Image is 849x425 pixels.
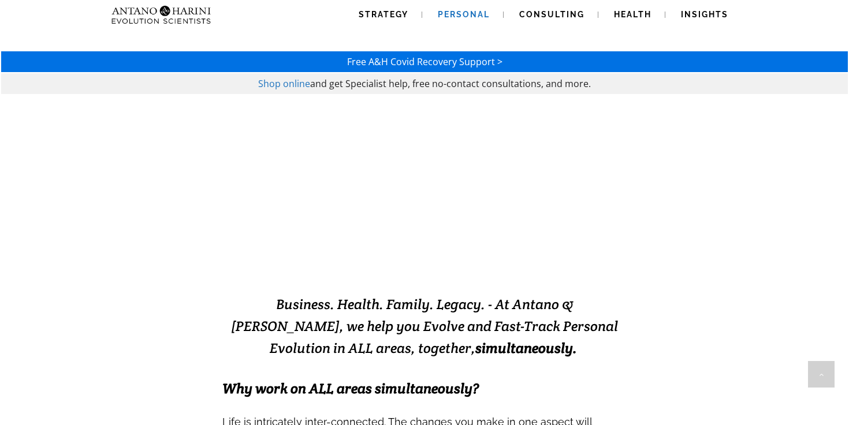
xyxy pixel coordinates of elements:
[475,339,577,357] b: simultaneously.
[359,10,408,19] span: Strategy
[222,379,479,397] span: Why work on ALL areas simultaneously?
[408,240,563,269] strong: EXCELLENCE
[519,10,584,19] span: Consulting
[287,240,408,269] strong: EVOLVING
[231,295,618,357] span: Business. Health. Family. Legacy. - At Antano & [PERSON_NAME], we help you Evolve and Fast-Track ...
[614,10,651,19] span: Health
[438,10,490,19] span: Personal
[310,77,591,90] span: and get Specialist help, free no-contact consultations, and more.
[258,77,310,90] a: Shop online
[681,10,728,19] span: Insights
[347,55,502,68] a: Free A&H Covid Recovery Support >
